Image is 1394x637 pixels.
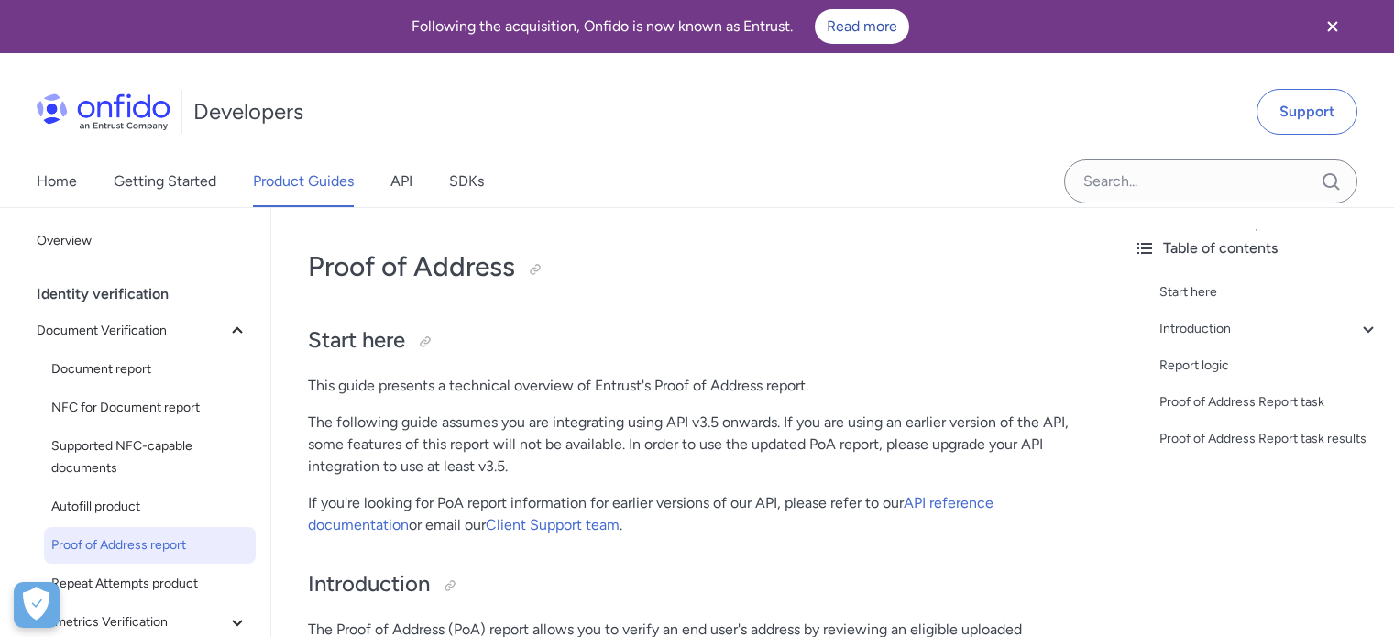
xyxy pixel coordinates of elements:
span: Autofill product [51,496,248,518]
h2: Start here [308,325,1082,357]
a: Introduction [1159,318,1379,340]
span: NFC for Document report [51,397,248,419]
div: Table of contents [1134,237,1379,259]
a: API reference documentation [308,494,993,533]
h2: Introduction [308,569,1082,600]
input: Onfido search input field [1064,159,1357,203]
span: Supported NFC-capable documents [51,435,248,479]
span: Overview [37,230,248,252]
h1: Proof of Address [308,248,1082,285]
a: Repeat Attempts product [44,566,256,602]
div: Identity verification [37,276,263,313]
div: Following the acquisition, Onfido is now known as Entrust. [22,9,1299,44]
span: Repeat Attempts product [51,573,248,595]
img: Onfido Logo [37,93,170,130]
p: If you're looking for PoA report information for earlier versions of our API, please refer to our... [308,492,1082,536]
p: The following guide assumes you are integrating using API v3.5 onwards. If you are using an earli... [308,412,1082,478]
h1: Developers [193,97,303,126]
svg: Close banner [1322,16,1344,38]
span: Biometrics Verification [37,611,226,633]
a: Client Support team [486,516,620,533]
a: Supported NFC-capable documents [44,428,256,487]
a: NFC for Document report [44,390,256,426]
a: Start here [1159,281,1379,303]
a: Overview [29,223,256,259]
button: Close banner [1299,4,1367,49]
span: Document Verification [37,320,226,342]
a: Read more [815,9,909,44]
a: Home [37,156,77,207]
a: Proof of Address Report task results [1159,428,1379,450]
a: Product Guides [253,156,354,207]
button: Open Preferences [14,582,60,628]
span: Document report [51,358,248,380]
a: Report logic [1159,355,1379,377]
a: Proof of Address Report task [1159,391,1379,413]
a: API [390,156,412,207]
span: Proof of Address report [51,534,248,556]
a: SDKs [449,156,484,207]
div: Cookie Preferences [14,582,60,628]
a: Proof of Address report [44,527,256,564]
button: Document Verification [29,313,256,349]
a: Autofill product [44,489,256,525]
a: Support [1257,89,1357,135]
p: This guide presents a technical overview of Entrust's Proof of Address report. [308,375,1082,397]
a: Document report [44,351,256,388]
a: Getting Started [114,156,216,207]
